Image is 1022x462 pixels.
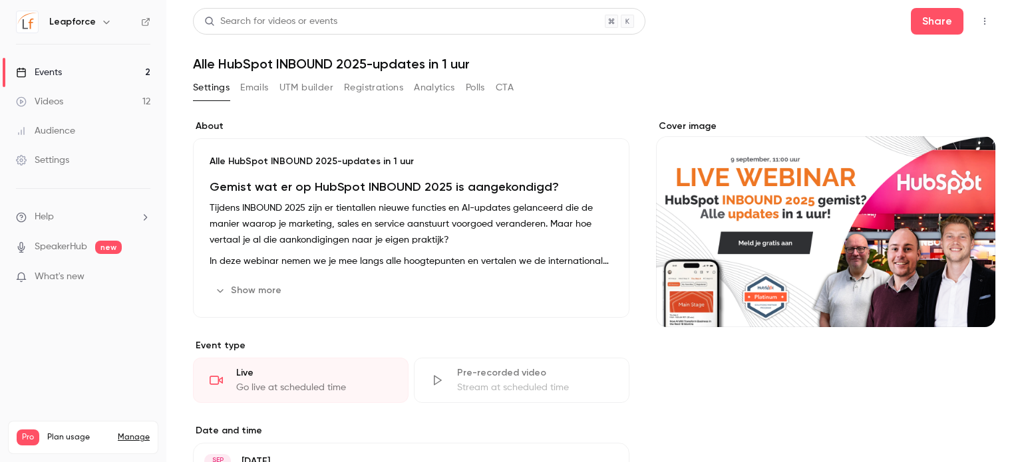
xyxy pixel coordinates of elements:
div: Events [16,66,62,79]
section: Cover image [656,120,995,327]
button: UTM builder [279,77,333,98]
img: Leapforce [17,11,38,33]
a: SpeakerHub [35,240,87,254]
label: Date and time [193,424,629,437]
div: Settings [16,154,69,167]
p: Event type [193,339,629,352]
span: Plan usage [47,432,110,443]
span: What's new [35,270,85,284]
span: Help [35,210,54,224]
div: Pre-recorded video [457,366,613,380]
li: help-dropdown-opener [16,210,150,224]
div: Videos [16,95,63,108]
a: Manage [118,432,150,443]
button: Registrations [344,77,403,98]
div: Live [236,366,392,380]
p: Alle HubSpot INBOUND 2025-updates in 1 uur [210,155,613,168]
span: Pro [17,429,39,445]
button: Show more [210,280,289,301]
div: Go live at scheduled time [236,381,392,394]
button: Polls [466,77,485,98]
div: Pre-recorded videoStream at scheduled time [414,358,629,403]
button: CTA [496,77,514,98]
span: new [95,241,122,254]
label: About [193,120,629,133]
h1: Gemist wat er op HubSpot INBOUND 2025 is aangekondigd? [210,179,613,195]
div: Audience [16,124,75,138]
h1: Alle HubSpot INBOUND 2025-updates in 1 uur [193,56,995,72]
button: Share [911,8,963,35]
p: In deze webinar nemen we je mee langs alle hoogtepunten en vertalen we de internationale keynotes... [210,253,613,269]
label: Cover image [656,120,995,133]
div: Search for videos or events [204,15,337,29]
button: Settings [193,77,230,98]
p: Tijdens INBOUND 2025 zijn er tientallen nieuwe functies en AI-updates gelanceerd die de manier wa... [210,200,613,248]
button: Emails [240,77,268,98]
button: Analytics [414,77,455,98]
h6: Leapforce [49,15,96,29]
div: Stream at scheduled time [457,381,613,394]
div: LiveGo live at scheduled time [193,358,409,403]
